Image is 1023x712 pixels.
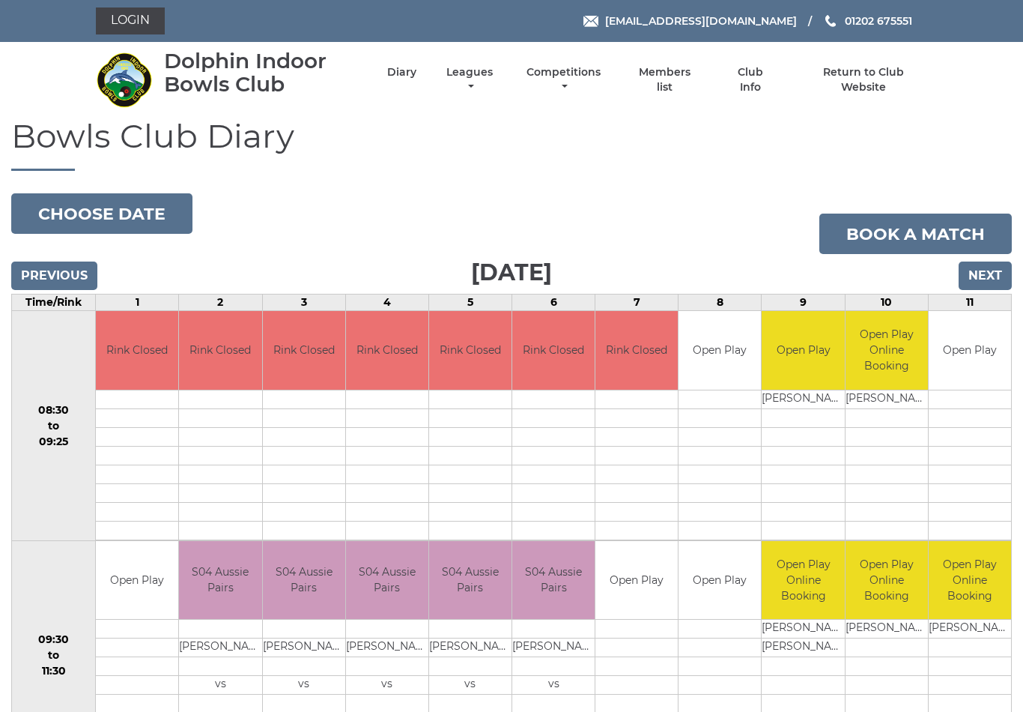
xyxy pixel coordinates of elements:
[345,295,428,311] td: 4
[443,65,497,94] a: Leagues
[11,193,192,234] button: Choose date
[429,311,511,390] td: Rink Closed
[929,620,1011,639] td: [PERSON_NAME]
[263,639,345,657] td: [PERSON_NAME]
[631,65,699,94] a: Members list
[823,13,912,29] a: Phone us 01202 675551
[96,541,178,620] td: Open Play
[762,620,844,639] td: [PERSON_NAME]
[801,65,927,94] a: Return to Club Website
[263,541,345,620] td: S04 Aussie Pairs
[845,295,928,311] td: 10
[387,65,416,79] a: Diary
[825,15,836,27] img: Phone us
[595,541,678,620] td: Open Play
[929,311,1011,390] td: Open Play
[96,311,178,390] td: Rink Closed
[959,262,1012,290] input: Next
[12,295,96,311] td: Time/Rink
[762,541,844,620] td: Open Play Online Booking
[11,118,1012,171] h1: Bowls Club Diary
[583,16,598,27] img: Email
[428,295,511,311] td: 5
[726,65,774,94] a: Club Info
[179,295,262,311] td: 2
[179,639,261,657] td: [PERSON_NAME]
[96,7,165,34] a: Login
[762,295,845,311] td: 9
[928,295,1011,311] td: 11
[429,676,511,695] td: vs
[846,541,928,620] td: Open Play Online Booking
[523,65,604,94] a: Competitions
[845,14,912,28] span: 01202 675551
[346,639,428,657] td: [PERSON_NAME]
[429,639,511,657] td: [PERSON_NAME]
[595,311,678,390] td: Rink Closed
[595,295,679,311] td: 7
[429,541,511,620] td: S04 Aussie Pairs
[512,541,595,620] td: S04 Aussie Pairs
[179,541,261,620] td: S04 Aussie Pairs
[605,14,797,28] span: [EMAIL_ADDRESS][DOMAIN_NAME]
[96,295,179,311] td: 1
[512,676,595,695] td: vs
[846,390,928,408] td: [PERSON_NAME]
[583,13,797,29] a: Email [EMAIL_ADDRESS][DOMAIN_NAME]
[762,311,844,390] td: Open Play
[164,49,361,96] div: Dolphin Indoor Bowls Club
[96,52,152,108] img: Dolphin Indoor Bowls Club
[679,541,761,620] td: Open Play
[179,676,261,695] td: vs
[762,639,844,657] td: [PERSON_NAME]
[263,311,345,390] td: Rink Closed
[11,262,97,290] input: Previous
[512,311,595,390] td: Rink Closed
[819,214,1012,254] a: Book a match
[846,620,928,639] td: [PERSON_NAME]
[512,639,595,657] td: [PERSON_NAME]
[679,311,761,390] td: Open Play
[179,311,261,390] td: Rink Closed
[846,311,928,390] td: Open Play Online Booking
[762,390,844,408] td: [PERSON_NAME]
[263,676,345,695] td: vs
[12,311,96,541] td: 08:30 to 09:25
[346,676,428,695] td: vs
[512,295,595,311] td: 6
[346,541,428,620] td: S04 Aussie Pairs
[262,295,345,311] td: 3
[346,311,428,390] td: Rink Closed
[929,541,1011,620] td: Open Play Online Booking
[679,295,762,311] td: 8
